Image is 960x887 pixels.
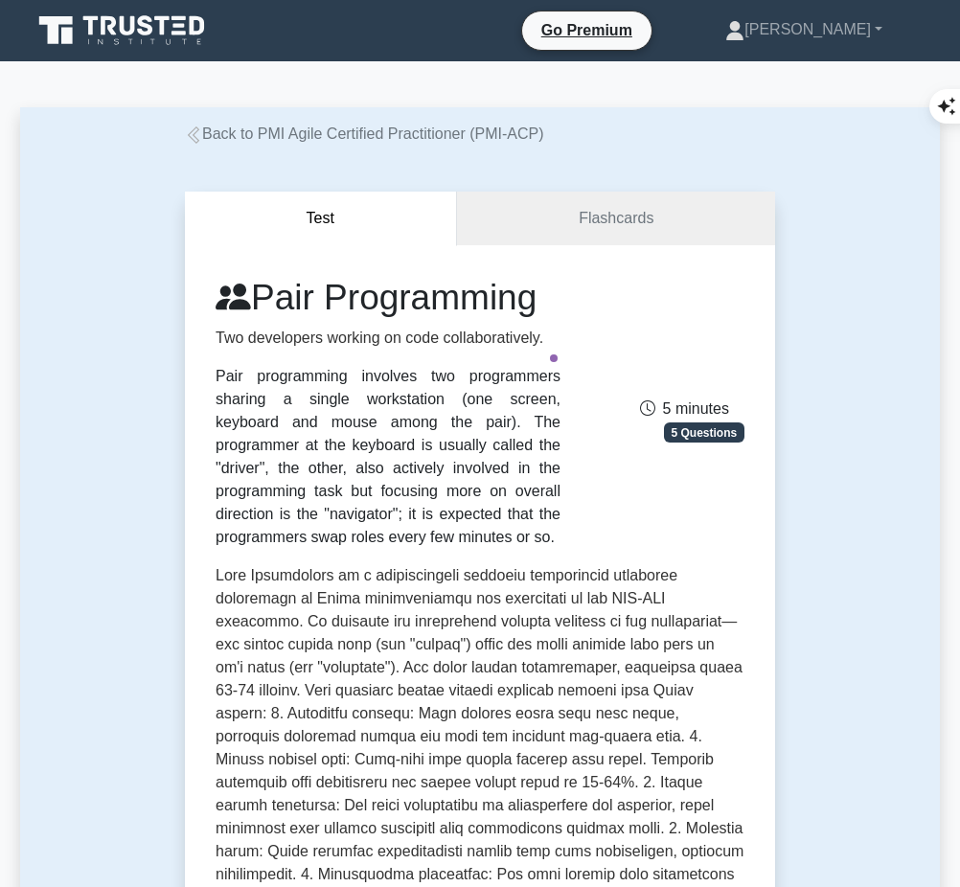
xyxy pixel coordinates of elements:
[216,327,560,350] p: Two developers working on code collaboratively.
[640,400,729,417] span: 5 minutes
[664,422,744,442] span: 5 Questions
[457,192,775,246] a: Flashcards
[185,192,457,246] button: Test
[530,18,644,42] a: Go Premium
[216,276,560,318] h1: Pair Programming
[185,125,544,142] a: Back to PMI Agile Certified Practitioner (PMI-ACP)
[679,11,928,49] a: [PERSON_NAME]
[216,365,560,549] div: Pair programming involves two programmers sharing a single workstation (one screen, keyboard and ...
